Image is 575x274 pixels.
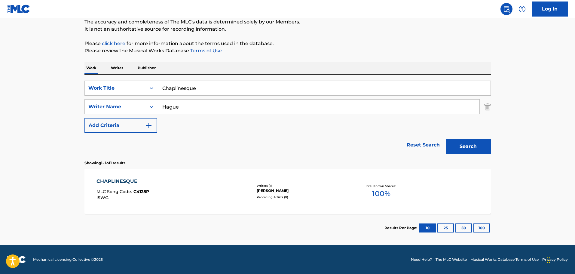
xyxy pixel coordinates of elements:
a: The MLC Website [436,257,467,262]
button: 10 [419,223,436,232]
img: help [518,5,526,13]
a: click here [102,41,125,46]
img: 9d2ae6d4665cec9f34b9.svg [145,122,152,129]
a: Public Search [500,3,512,15]
a: Terms of Use [189,48,222,54]
img: Delete Criterion [484,99,491,114]
a: Privacy Policy [542,257,568,262]
div: [PERSON_NAME] [257,188,347,193]
p: Total Known Shares: [365,184,397,188]
div: Work Title [88,85,142,92]
div: Recording Artists ( 0 ) [257,195,347,199]
span: Mechanical Licensing Collective © 2025 [33,257,103,262]
button: Add Criteria [84,118,157,133]
p: Showing 1 - 1 of 1 results [84,160,125,166]
a: Reset Search [404,138,443,152]
p: The accuracy and completeness of The MLC's data is determined solely by our Members. [84,18,491,26]
iframe: Chat Widget [545,245,575,274]
button: 50 [455,223,472,232]
button: 25 [437,223,454,232]
div: Writer Name [88,103,142,110]
div: Drag [547,251,550,269]
p: Results Per Page: [384,225,419,231]
p: It is not an authoritative source for recording information. [84,26,491,33]
p: Please review the Musical Works Database [84,47,491,54]
span: C4128P [133,189,149,194]
form: Search Form [84,81,491,157]
img: search [503,5,510,13]
span: 100 % [372,188,390,199]
a: Need Help? [411,257,432,262]
div: Writers ( 1 ) [257,183,347,188]
button: 100 [473,223,490,232]
img: logo [7,256,26,263]
div: Help [516,3,528,15]
button: Search [446,139,491,154]
span: MLC Song Code : [96,189,133,194]
p: Publisher [136,62,158,74]
p: Please for more information about the terms used in the database. [84,40,491,47]
a: CHAPLINESQUEMLC Song Code:C4128PISWC:Writers (1)[PERSON_NAME]Recording Artists (0)Total Known Sha... [84,169,491,214]
a: Musical Works Database Terms of Use [470,257,539,262]
p: Writer [109,62,125,74]
a: Log In [532,2,568,17]
p: Work [84,62,98,74]
span: ISWC : [96,195,111,200]
div: CHAPLINESQUE [96,178,149,185]
img: MLC Logo [7,5,30,13]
